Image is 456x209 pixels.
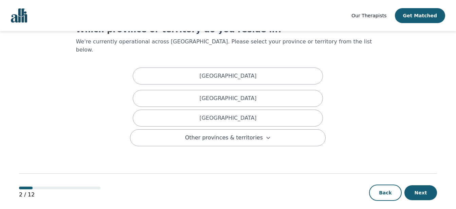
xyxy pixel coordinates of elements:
[351,13,386,18] span: Our Therapists
[199,94,256,102] p: [GEOGRAPHIC_DATA]
[19,191,101,199] p: 2 / 12
[351,12,386,20] a: Our Therapists
[199,114,256,122] p: [GEOGRAPHIC_DATA]
[185,134,263,142] span: Other provinces & territories
[199,72,256,80] p: [GEOGRAPHIC_DATA]
[76,38,380,54] p: We're currently operational across [GEOGRAPHIC_DATA]. Please select your province or territory fr...
[395,8,445,23] button: Get Matched
[369,185,402,201] button: Back
[404,185,437,200] button: Next
[11,8,27,23] img: alli logo
[130,129,326,146] button: Other provinces & territories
